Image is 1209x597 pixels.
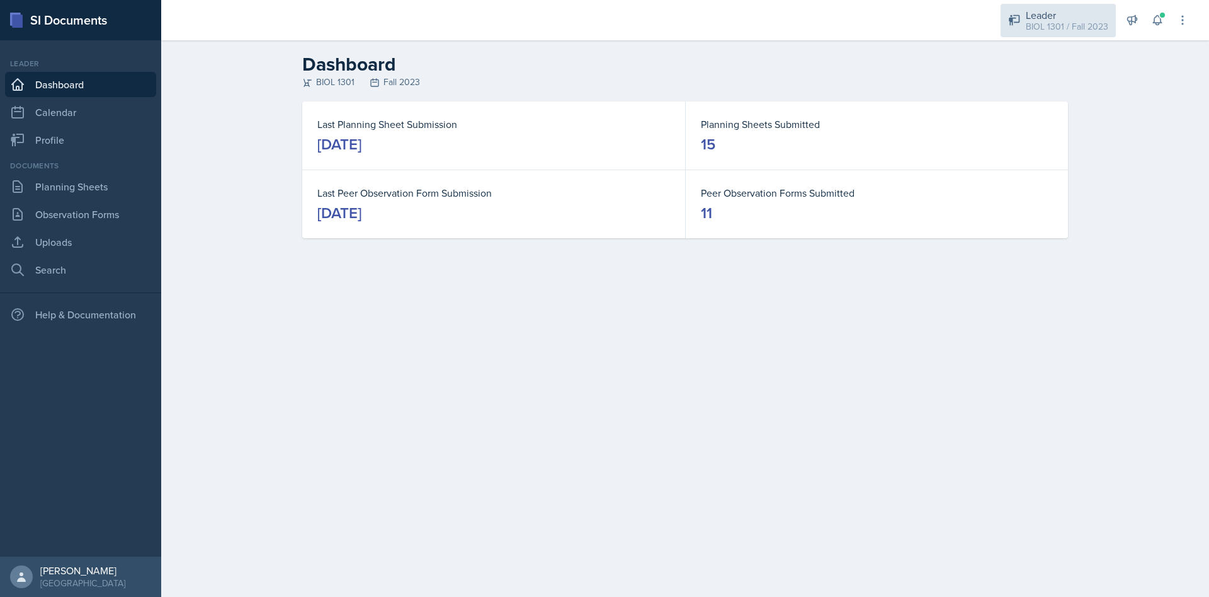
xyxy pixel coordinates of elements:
[302,53,1068,76] h2: Dashboard
[5,229,156,255] a: Uploads
[5,58,156,69] div: Leader
[701,185,1053,200] dt: Peer Observation Forms Submitted
[5,160,156,171] div: Documents
[701,117,1053,132] dt: Planning Sheets Submitted
[317,203,361,223] div: [DATE]
[1026,8,1108,23] div: Leader
[5,302,156,327] div: Help & Documentation
[317,134,361,154] div: [DATE]
[701,134,715,154] div: 15
[5,100,156,125] a: Calendar
[1026,20,1108,33] div: BIOL 1301 / Fall 2023
[5,202,156,227] a: Observation Forms
[40,577,125,589] div: [GEOGRAPHIC_DATA]
[317,117,670,132] dt: Last Planning Sheet Submission
[40,564,125,577] div: [PERSON_NAME]
[5,127,156,153] a: Profile
[5,72,156,97] a: Dashboard
[5,174,156,199] a: Planning Sheets
[302,76,1068,89] div: BIOL 1301 Fall 2023
[701,203,712,223] div: 11
[5,257,156,282] a: Search
[317,185,670,200] dt: Last Peer Observation Form Submission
